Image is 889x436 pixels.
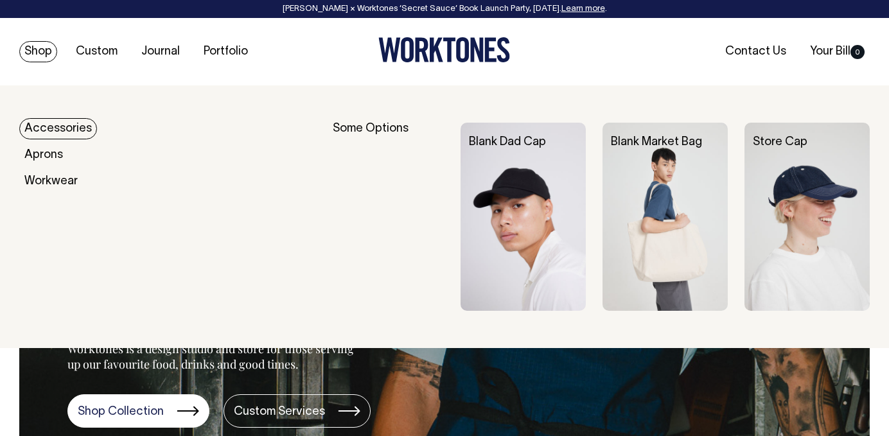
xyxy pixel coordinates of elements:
[461,123,586,311] img: Blank Dad Cap
[19,118,97,139] a: Accessories
[850,45,865,59] span: 0
[603,123,728,311] img: Blank Market Bag
[19,171,83,192] a: Workwear
[333,123,443,311] div: Some Options
[19,41,57,62] a: Shop
[198,41,253,62] a: Portfolio
[67,341,360,372] p: Worktones is a design studio and store for those serving up our favourite food, drinks and good t...
[67,394,209,428] a: Shop Collection
[71,41,123,62] a: Custom
[19,144,68,166] a: Aprons
[720,41,791,62] a: Contact Us
[753,137,807,148] a: Store Cap
[744,123,870,311] img: Store Cap
[611,137,702,148] a: Blank Market Bag
[561,5,605,13] a: Learn more
[469,137,546,148] a: Blank Dad Cap
[805,41,870,62] a: Your Bill0
[224,394,371,428] a: Custom Services
[136,41,185,62] a: Journal
[13,4,876,13] div: [PERSON_NAME] × Worktones ‘Secret Sauce’ Book Launch Party, [DATE]. .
